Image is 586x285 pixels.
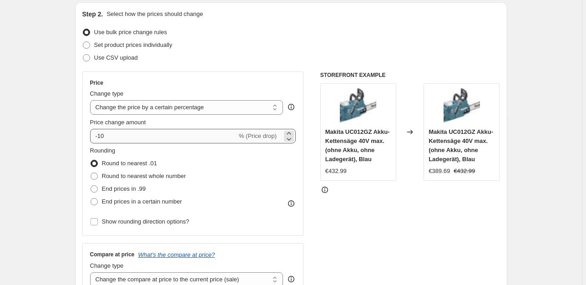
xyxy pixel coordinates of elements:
input: -15 [90,129,237,143]
strike: €432.99 [454,167,475,176]
button: What's the compare at price? [138,251,215,258]
span: Use bulk price change rules [94,29,167,36]
div: help [287,102,296,112]
span: Change type [90,262,124,269]
h3: Price [90,79,103,87]
span: Price change amount [90,119,146,126]
span: Rounding [90,147,116,154]
h2: Step 2. [82,10,103,19]
span: % (Price drop) [239,132,277,139]
img: 71pDZrz0rWL._AC_SL1500_80x.jpg [340,88,376,125]
div: help [287,275,296,284]
img: 71pDZrz0rWL._AC_SL1500_80x.jpg [444,88,480,125]
p: Select how the prices should change [106,10,203,19]
div: €432.99 [325,167,347,176]
h6: STOREFRONT EXAMPLE [320,71,500,79]
span: End prices in .99 [102,185,146,192]
span: Round to nearest .01 [102,160,157,167]
span: Makita UC012GZ Akku-Kettensäge 40V max. (ohne Akku, ohne Ladegerät), Blau [325,128,390,163]
span: Set product prices individually [94,41,172,48]
div: €389.69 [429,167,450,176]
span: Round to nearest whole number [102,173,186,179]
span: Makita UC012GZ Akku-Kettensäge 40V max. (ohne Akku, ohne Ladegerät), Blau [429,128,493,163]
span: Use CSV upload [94,54,138,61]
span: End prices in a certain number [102,198,182,205]
h3: Compare at price [90,251,135,258]
span: Change type [90,90,124,97]
span: Show rounding direction options? [102,218,189,225]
